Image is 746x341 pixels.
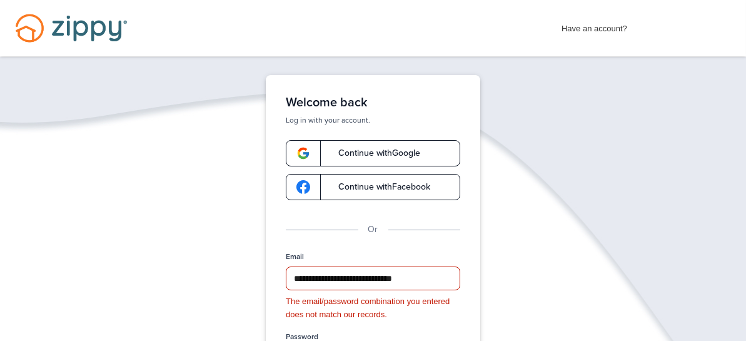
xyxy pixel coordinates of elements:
img: google-logo [296,180,310,194]
p: Or [368,223,378,237]
span: Have an account? [562,16,627,36]
p: Log in with your account. [286,115,460,125]
div: The email/password combination you entered does not match our records. [286,295,460,322]
img: google-logo [296,146,310,160]
h1: Welcome back [286,95,460,110]
a: google-logoContinue withFacebook [286,174,460,200]
a: google-logoContinue withGoogle [286,140,460,166]
span: Continue with Google [326,149,420,158]
input: Email [286,267,460,290]
label: Email [286,252,304,262]
span: Continue with Facebook [326,183,430,191]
